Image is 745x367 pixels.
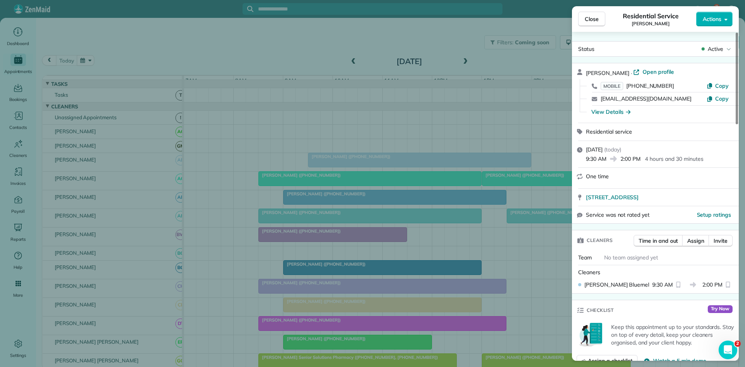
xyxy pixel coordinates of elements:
[708,305,733,313] span: Try Now
[708,45,723,53] span: Active
[591,108,631,116] button: View Details
[682,235,709,247] button: Assign
[709,235,733,247] button: Invite
[634,235,683,247] button: Time in and out
[719,341,737,359] iframe: Intercom live chat
[623,11,678,21] span: Residential Service
[707,95,729,103] button: Copy
[587,237,613,244] span: Cleaners
[586,155,606,163] span: 9:30 AM
[633,68,674,76] a: Open profile
[586,146,603,153] span: [DATE]
[604,146,621,153] span: ( today )
[578,254,592,261] span: Team
[587,306,614,314] span: Checklist
[601,82,623,90] span: MOBILE
[645,155,703,163] p: 4 hours and 30 minutes
[697,211,731,219] button: Setup ratings
[588,357,632,365] span: Assign a checklist
[601,82,674,90] a: MOBILE[PHONE_NUMBER]
[639,237,678,245] span: Time in and out
[735,341,741,347] span: 2
[714,237,728,245] span: Invite
[578,269,600,276] span: Cleaners
[707,82,729,90] button: Copy
[586,193,639,201] span: [STREET_ADDRESS]
[586,193,734,201] a: [STREET_ADDRESS]
[577,355,638,367] button: Assign a checklist
[578,12,605,26] button: Close
[620,155,641,163] span: 2:00 PM
[715,95,729,102] span: Copy
[586,211,650,219] span: Service was not rated yet
[611,323,734,346] p: Keep this appointment up to your standards. Stay on top of every detail, keep your cleaners organ...
[586,70,629,77] span: [PERSON_NAME]
[585,15,599,23] span: Close
[644,357,706,365] button: Watch a 5 min demo
[586,173,609,180] span: One time
[687,237,704,245] span: Assign
[632,21,670,27] span: [PERSON_NAME]
[653,357,706,365] span: Watch a 5 min demo
[702,281,722,289] span: 2:00 PM
[578,45,594,52] span: Status
[601,95,691,102] a: [EMAIL_ADDRESS][DOMAIN_NAME]
[643,68,674,76] span: Open profile
[604,254,658,261] span: No team assigned yet
[629,70,634,76] span: ·
[703,15,721,23] span: Actions
[586,128,632,135] span: Residential service
[584,281,649,289] span: [PERSON_NAME] Bluemel
[626,82,674,89] span: [PHONE_NUMBER]
[652,281,673,289] span: 9:30 AM
[715,82,729,89] span: Copy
